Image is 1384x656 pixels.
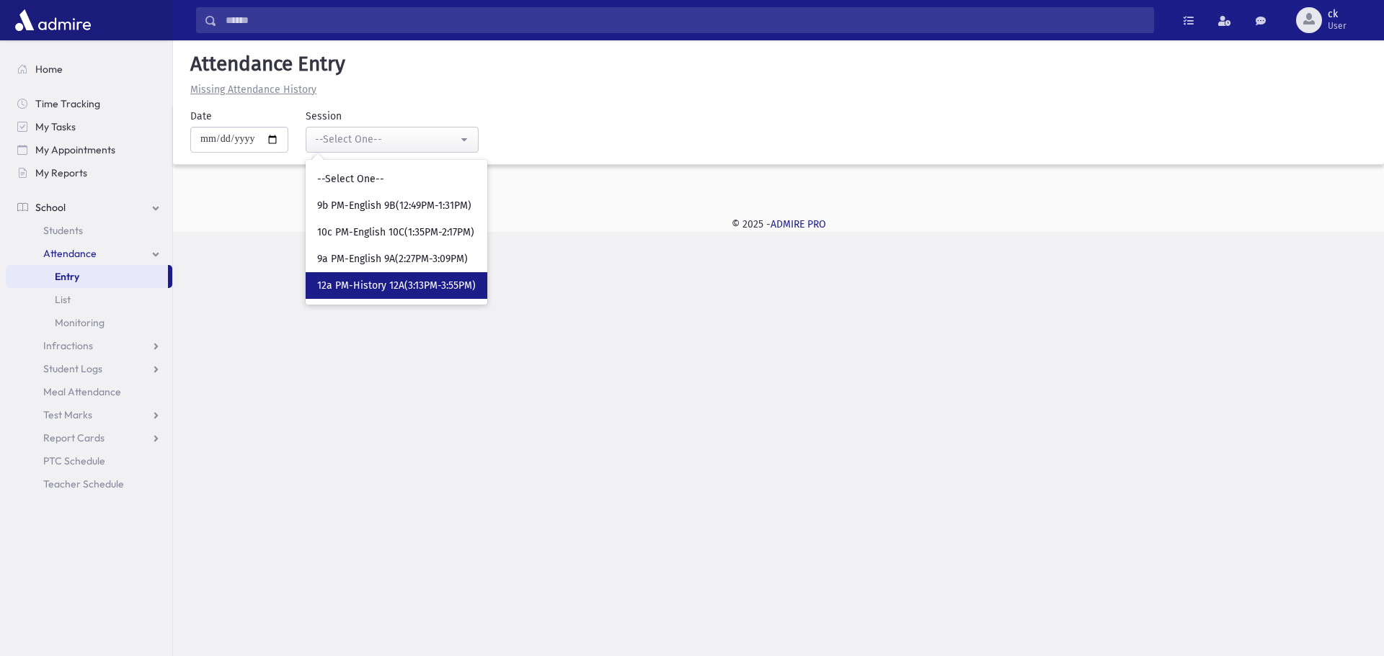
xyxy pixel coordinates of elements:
span: Attendance [43,247,97,260]
a: My Appointments [6,138,172,161]
a: PTC Schedule [6,449,172,472]
span: Infractions [43,339,93,352]
span: Students [43,224,83,237]
span: 10c PM-English 10C(1:35PM-2:17PM) [317,225,474,240]
span: School [35,201,66,214]
span: Test Marks [43,408,92,421]
span: Meal Attendance [43,385,121,398]
span: Entry [55,270,79,283]
span: ck [1328,9,1347,20]
a: ADMIRE PRO [771,218,826,230]
button: --Select One-- [306,127,479,153]
a: My Reports [6,161,172,184]
label: Date [190,109,212,124]
span: My Appointments [35,143,115,156]
span: My Tasks [35,120,76,133]
span: Home [35,63,63,76]
a: Home [6,58,172,81]
span: 12a PM-History 12A(3:13PM-3:55PM) [317,279,476,293]
label: Session [306,109,342,124]
a: Student Logs [6,357,172,380]
a: Infractions [6,334,172,357]
a: Teacher Schedule [6,472,172,495]
u: Missing Attendance History [190,84,316,96]
img: AdmirePro [12,6,94,35]
a: Missing Attendance History [185,84,316,96]
input: Search [217,7,1153,33]
a: Meal Attendance [6,380,172,403]
span: List [55,293,71,306]
a: List [6,288,172,311]
span: Student Logs [43,362,102,375]
a: My Tasks [6,115,172,138]
a: Students [6,219,172,242]
span: Time Tracking [35,97,100,110]
span: Report Cards [43,431,105,444]
a: Report Cards [6,426,172,449]
a: Time Tracking [6,92,172,115]
span: 9b PM-English 9B(12:49PM-1:31PM) [317,199,471,213]
a: Test Marks [6,403,172,426]
a: Entry [6,265,168,288]
a: Attendance [6,242,172,265]
span: User [1328,20,1347,32]
span: PTC Schedule [43,454,105,467]
span: 9a PM-English 9A(2:27PM-3:09PM) [317,252,468,266]
span: Teacher Schedule [43,477,124,490]
span: My Reports [35,166,87,179]
a: School [6,196,172,219]
span: --Select One-- [317,172,384,187]
h5: Attendance Entry [185,52,1372,76]
a: Monitoring [6,311,172,334]
span: Monitoring [55,316,105,329]
div: --Select One-- [315,132,458,147]
div: © 2025 - [196,217,1361,232]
